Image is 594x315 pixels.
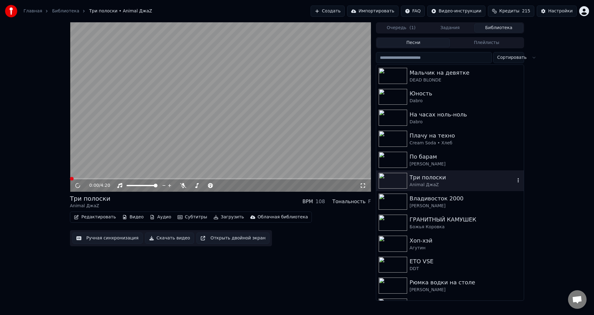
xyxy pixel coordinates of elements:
div: Три полоски [410,173,515,182]
button: Импортировать [347,6,398,17]
div: Animal ДжаZ [410,182,515,188]
button: Очередь [377,24,426,33]
button: Редактировать [71,213,118,221]
button: Песни [377,38,450,47]
button: Загрузить [211,213,247,221]
div: На часах ноль-ноль [410,110,521,119]
button: Открыть двойной экран [196,233,269,244]
button: Создать [311,6,345,17]
div: Мальчик на девятке [410,68,521,77]
button: Библиотека [474,24,523,33]
button: Настройки [537,6,577,17]
div: 108 [316,198,325,205]
span: Три полоски • Animal ДжаZ [89,8,152,14]
div: Три полоски [70,194,110,203]
div: Облачная библиотека [258,214,308,220]
div: [PERSON_NAME] [410,203,521,209]
div: BPM [302,198,313,205]
span: Кредиты [499,8,519,14]
div: Божья Коровка [410,224,521,230]
div: Тональность [332,198,365,205]
div: По барам [410,152,521,161]
button: Ручная синхронизация [72,233,143,244]
span: 215 [522,8,530,14]
div: [PERSON_NAME] [410,287,521,293]
div: Владивосток 2000 [410,194,521,203]
div: Dabro [410,98,521,104]
span: ( 1 ) [409,25,415,31]
div: [PERSON_NAME] [410,161,521,167]
div: Агутин [410,245,521,251]
div: PRIHODITE V MOY DOM [410,299,521,308]
div: DEAD BLONDE [410,77,521,83]
div: Юность [410,89,521,98]
div: Animal ДжаZ [70,203,110,209]
div: ГРАНИТНЫЙ КАМУШЕК [410,215,521,224]
div: DDT [410,266,521,272]
div: Рюмка водки на столе [410,278,521,287]
div: Хоп-хэй [410,236,521,245]
button: Плейлисты [450,38,523,47]
button: Кредиты215 [488,6,534,17]
button: Аудио [147,213,174,221]
div: Настройки [548,8,573,14]
span: 0:00 [89,182,99,189]
button: FAQ [401,6,425,17]
div: / [89,182,104,189]
div: Плачу на техно [410,131,521,140]
span: 4:20 [101,182,110,189]
button: Видео [120,213,146,221]
button: Скачать видео [145,233,194,244]
div: Открытый чат [568,290,587,309]
button: Субтитры [175,213,210,221]
button: Видео-инструкции [427,6,485,17]
a: Главная [24,8,42,14]
a: Библиотека [52,8,79,14]
span: Сортировать [497,55,527,61]
button: Задания [426,24,475,33]
div: Cream Soda • Хлеб [410,140,521,146]
img: youka [5,5,17,17]
div: F [368,198,371,205]
div: ETO VSE [410,257,521,266]
nav: breadcrumb [24,8,152,14]
div: Dabro [410,119,521,125]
